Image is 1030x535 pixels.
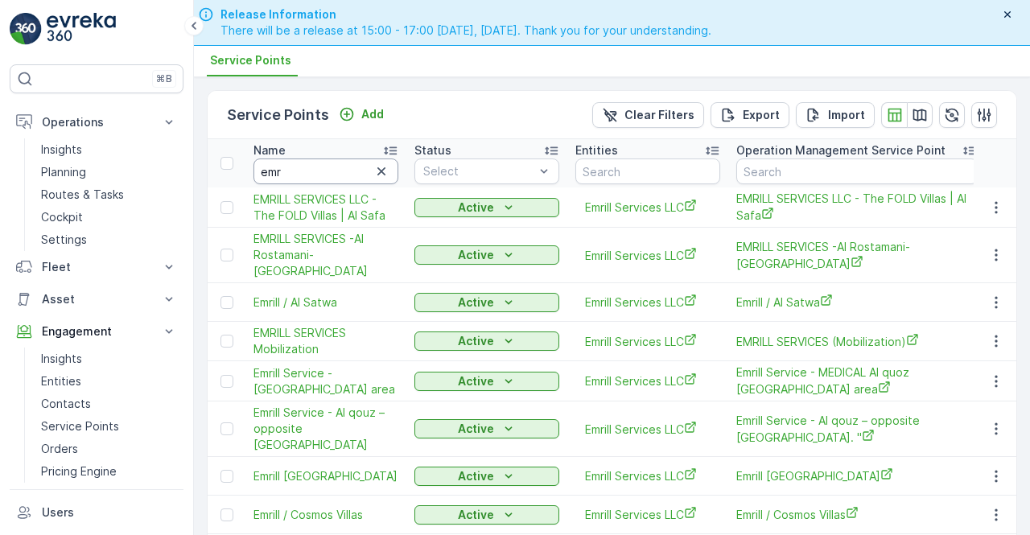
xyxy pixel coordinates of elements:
[711,102,789,128] button: Export
[253,191,398,224] a: EMRILL SERVICES LLC - The FOLD Villas | Al Safa
[458,507,494,523] p: Active
[41,351,82,367] p: Insights
[156,72,172,85] p: ⌘B
[210,52,291,68] span: Service Points
[253,158,398,184] input: Search
[42,504,177,521] p: Users
[253,365,398,397] span: Emrill Service - [GEOGRAPHIC_DATA] area
[592,102,704,128] button: Clear Filters
[458,200,494,216] p: Active
[736,506,978,523] a: Emrill / Cosmos Villas
[736,239,978,272] a: EMRILL SERVICES -Al Rostamani-Aria Garden
[585,506,711,523] span: Emrill Services LLC
[35,161,183,183] a: Planning
[41,187,124,203] p: Routes & Tasks
[585,421,711,438] a: Emrill Services LLC
[41,209,83,225] p: Cockpit
[736,364,978,397] span: Emrill Service - MEDICAL Al quoz [GEOGRAPHIC_DATA] area
[35,206,183,228] a: Cockpit
[624,107,694,123] p: Clear Filters
[220,23,711,39] span: There will be a release at 15:00 - 17:00 [DATE], [DATE]. Thank you for your understanding.
[220,296,233,309] div: Toggle Row Selected
[458,373,494,389] p: Active
[423,163,534,179] p: Select
[743,107,780,123] p: Export
[35,183,183,206] a: Routes & Tasks
[736,294,978,311] a: Emrill / Al Satwa
[42,323,151,340] p: Engagement
[414,419,559,438] button: Active
[585,199,711,216] a: Emrill Services LLC
[414,198,559,217] button: Active
[220,249,233,261] div: Toggle Row Selected
[575,158,720,184] input: Search
[458,468,494,484] p: Active
[458,333,494,349] p: Active
[414,331,559,351] button: Active
[736,158,978,184] input: Search
[35,228,183,251] a: Settings
[736,413,978,446] span: Emrill Service - Al qouz – opposite [GEOGRAPHIC_DATA]. "
[585,467,711,484] a: Emrill Services LLC
[585,247,711,264] span: Emrill Services LLC
[35,348,183,370] a: Insights
[220,335,233,348] div: Toggle Row Selected
[253,294,398,311] a: Emrill / Al Satwa
[220,375,233,388] div: Toggle Row Selected
[414,245,559,265] button: Active
[220,508,233,521] div: Toggle Row Selected
[332,105,390,124] button: Add
[736,239,978,272] span: EMRILL SERVICES -Al Rostamani-[GEOGRAPHIC_DATA]
[575,142,618,158] p: Entities
[736,467,978,484] span: Emrill [GEOGRAPHIC_DATA]
[10,106,183,138] button: Operations
[47,13,116,45] img: logo_light-DOdMpM7g.png
[41,396,91,412] p: Contacts
[736,191,978,224] a: EMRILL SERVICES LLC - The FOLD Villas | Al Safa
[35,393,183,415] a: Contacts
[253,405,398,453] a: Emrill Service - Al qouz – opposite al khail gate 2
[35,370,183,393] a: Entities
[414,505,559,525] button: Active
[253,468,398,484] span: Emrill [GEOGRAPHIC_DATA]
[41,164,86,180] p: Planning
[10,13,42,45] img: logo
[736,333,978,350] a: EMRILL SERVICES (Mobilization)
[253,325,398,357] a: EMRILL SERVICES Mobilization
[585,333,711,350] a: Emrill Services LLC
[828,107,865,123] p: Import
[41,232,87,248] p: Settings
[585,372,711,389] span: Emrill Services LLC
[35,415,183,438] a: Service Points
[10,283,183,315] button: Asset
[35,460,183,483] a: Pricing Engine
[414,293,559,312] button: Active
[220,6,711,23] span: Release Information
[253,231,398,279] a: EMRILL SERVICES -Al Rostamani-Aria Garden
[10,251,183,283] button: Fleet
[414,142,451,158] p: Status
[10,315,183,348] button: Engagement
[41,441,78,457] p: Orders
[253,405,398,453] span: Emrill Service - Al qouz – opposite [GEOGRAPHIC_DATA]
[35,438,183,460] a: Orders
[585,294,711,311] a: Emrill Services LLC
[253,365,398,397] a: Emrill Service - Al quoz grand city camp area
[41,463,117,479] p: Pricing Engine
[10,496,183,529] a: Users
[253,231,398,279] span: EMRILL SERVICES -Al Rostamani-[GEOGRAPHIC_DATA]
[361,106,384,122] p: Add
[253,507,398,523] span: Emrill / Cosmos Villas
[35,138,183,161] a: Insights
[796,102,875,128] button: Import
